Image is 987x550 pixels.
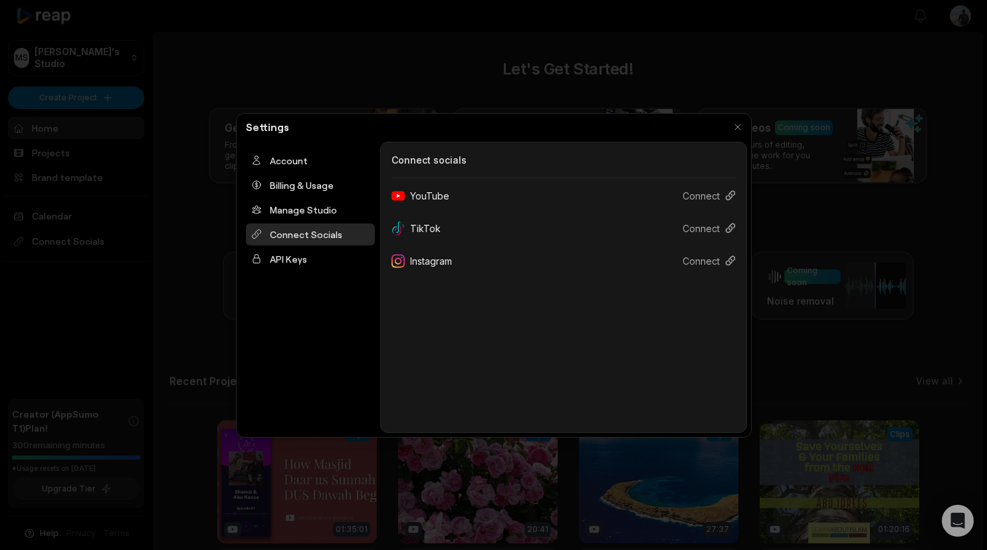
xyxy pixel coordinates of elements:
div: TikTok [391,216,451,241]
button: Connect [672,216,736,241]
h2: Settings [241,119,294,135]
div: Manage Studio [246,199,375,221]
div: YouTube [391,184,460,208]
div: Instagram [391,249,463,273]
div: Account [246,150,375,172]
button: Connect [672,184,736,208]
div: API Keys [246,248,375,270]
div: Connect Socials [246,223,375,245]
div: Billing & Usage [246,174,375,196]
h3: Connect socials [391,153,736,167]
button: Connect [672,249,736,273]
